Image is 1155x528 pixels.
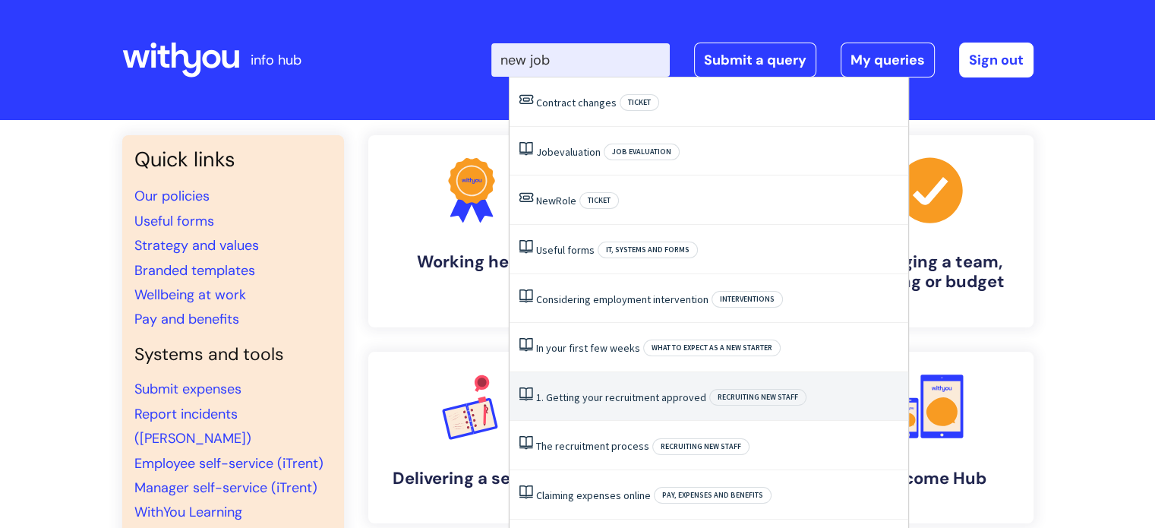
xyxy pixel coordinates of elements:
a: Submit expenses [134,380,241,398]
p: info hub [251,48,301,72]
a: Jobevaluation [536,145,601,159]
a: Useful forms [134,212,214,230]
a: The recruitment process [536,439,649,453]
a: Contract changes [536,96,617,109]
a: Managing a team, building or budget [827,135,1034,327]
h4: Managing a team, building or budget [839,252,1021,292]
a: Pay and benefits [134,310,239,328]
span: Pay, expenses and benefits [654,487,772,504]
span: Job [536,145,554,159]
h4: Welcome Hub [839,469,1021,488]
span: Interventions [712,291,783,308]
a: Strategy and values [134,236,259,255]
a: Claiming expenses online [536,488,651,502]
a: My queries [841,43,935,77]
a: Welcome Hub [827,352,1034,523]
a: Wellbeing at work [134,286,246,304]
span: Recruiting new staff [652,438,749,455]
h4: Delivering a service [380,469,563,488]
a: WithYou Learning [134,503,242,521]
span: Ticket [579,192,619,209]
span: New [536,194,556,207]
span: What to expect as a new starter [643,340,781,356]
a: Considering employment intervention [536,292,708,306]
input: Search [491,43,670,77]
h4: Systems and tools [134,344,332,365]
span: Ticket [620,94,659,111]
a: Our policies [134,187,210,205]
a: Useful forms [536,243,595,257]
a: Report incidents ([PERSON_NAME]) [134,405,251,447]
a: Branded templates [134,261,255,280]
a: Sign out [959,43,1034,77]
a: Working here [368,135,575,327]
a: In your first few weeks [536,341,640,355]
a: Employee self-service (iTrent) [134,454,323,473]
a: Manager self-service (iTrent) [134,479,317,497]
span: Job evaluation [604,144,680,160]
a: Submit a query [694,43,816,77]
span: Recruiting new staff [709,389,806,406]
span: IT, systems and forms [598,242,698,258]
h4: Working here [380,252,563,272]
a: NewRole [536,194,576,207]
a: Delivering a service [368,352,575,523]
a: 1. Getting your recruitment approved [536,390,706,404]
div: | - [491,43,1034,77]
h3: Quick links [134,147,332,172]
